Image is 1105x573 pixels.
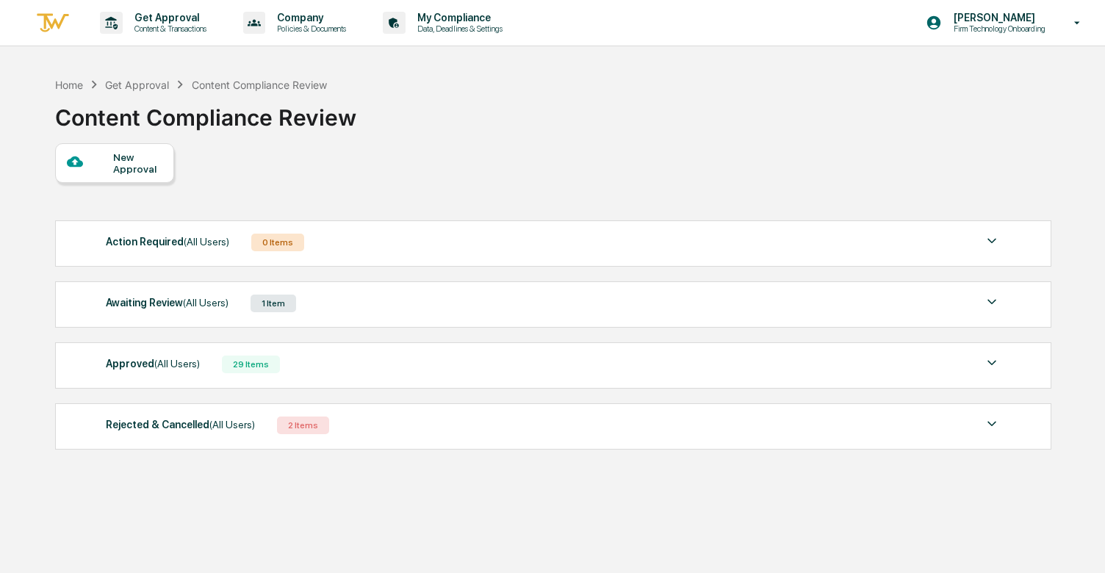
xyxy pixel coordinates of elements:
p: My Compliance [406,12,510,24]
span: (All Users) [209,419,255,430]
p: [PERSON_NAME] [942,12,1053,24]
div: Content Compliance Review [55,93,356,131]
div: Awaiting Review [106,293,228,312]
div: 0 Items [251,234,304,251]
div: Home [55,79,83,91]
img: caret [983,293,1001,311]
div: Get Approval [105,79,169,91]
p: Company [265,12,353,24]
p: Data, Deadlines & Settings [406,24,510,34]
p: Get Approval [123,12,214,24]
div: Action Required [106,232,229,251]
span: (All Users) [183,297,228,309]
div: 29 Items [222,356,280,373]
div: 1 Item [251,295,296,312]
p: Content & Transactions [123,24,214,34]
span: (All Users) [154,358,200,370]
div: 2 Items [277,417,329,434]
p: Firm Technology Onboarding [942,24,1053,34]
iframe: Open customer support [1058,525,1098,564]
span: (All Users) [184,236,229,248]
div: Rejected & Cancelled [106,415,255,434]
div: Content Compliance Review [192,79,327,91]
img: caret [983,354,1001,372]
img: caret [983,415,1001,433]
div: New Approval [113,151,162,175]
img: logo [35,11,71,35]
div: Approved [106,354,200,373]
img: caret [983,232,1001,250]
p: Policies & Documents [265,24,353,34]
